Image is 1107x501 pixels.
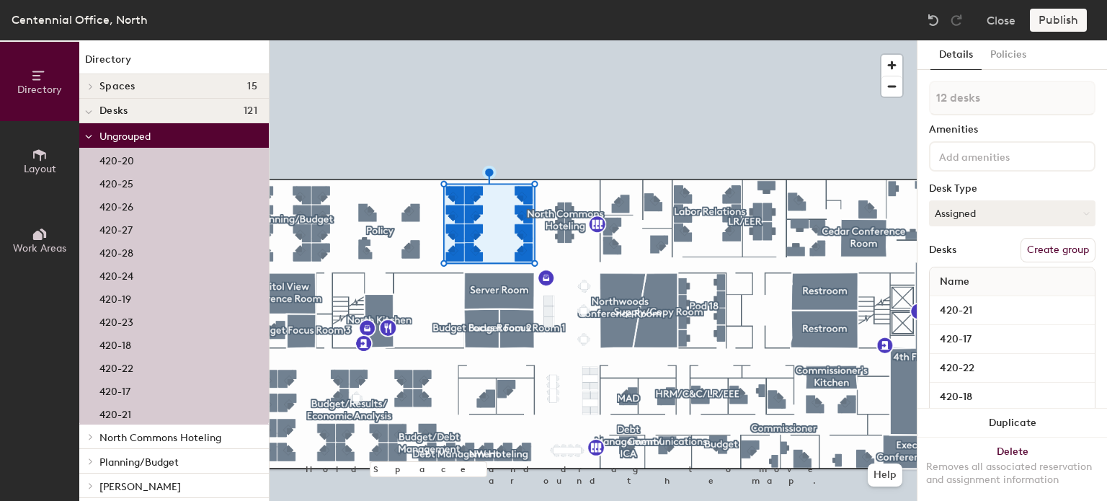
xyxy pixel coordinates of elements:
[933,329,1092,350] input: Unnamed desk
[99,289,131,306] p: 420-19
[99,432,221,444] span: North Commons Hoteling
[99,456,179,469] span: Planning/Budget
[982,40,1035,70] button: Policies
[917,438,1107,501] button: DeleteRemoves all associated reservation and assignment information
[949,13,964,27] img: Redo
[99,220,133,236] p: 420-27
[933,387,1092,407] input: Unnamed desk
[99,243,133,260] p: 420-28
[929,183,1095,195] div: Desk Type
[24,163,56,175] span: Layout
[79,52,269,74] h1: Directory
[247,81,257,92] span: 15
[99,174,133,190] p: 420-25
[99,312,133,329] p: 420-23
[99,197,133,213] p: 420-26
[929,124,1095,136] div: Amenities
[99,105,128,117] span: Desks
[933,269,977,295] span: Name
[868,464,902,487] button: Help
[99,130,151,143] span: Ungrouped
[929,200,1095,226] button: Assigned
[99,381,130,398] p: 420-17
[933,301,1092,321] input: Unnamed desk
[936,147,1066,164] input: Add amenities
[917,409,1107,438] button: Duplicate
[13,242,66,254] span: Work Areas
[926,13,941,27] img: Undo
[99,481,181,493] span: [PERSON_NAME]
[933,358,1092,378] input: Unnamed desk
[99,151,134,167] p: 420-20
[99,81,135,92] span: Spaces
[12,11,148,29] div: Centennial Office, North
[244,105,257,117] span: 121
[17,84,62,96] span: Directory
[987,9,1015,32] button: Close
[99,404,131,421] p: 420-21
[1021,238,1095,262] button: Create group
[929,244,956,256] div: Desks
[99,335,131,352] p: 420-18
[930,40,982,70] button: Details
[99,358,133,375] p: 420-22
[926,461,1098,487] div: Removes all associated reservation and assignment information
[99,266,133,283] p: 420-24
